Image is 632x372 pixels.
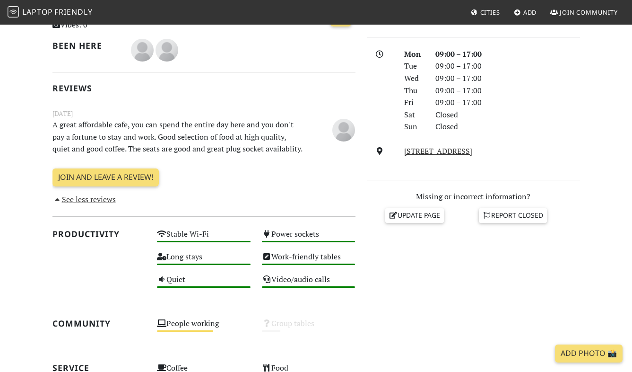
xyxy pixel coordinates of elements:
[404,146,472,156] a: [STREET_ADDRESS]
[151,273,256,295] div: Quiet
[256,250,361,273] div: Work-friendly tables
[131,44,156,54] span: Andrew Micklethwaite
[52,319,146,328] h2: Community
[52,83,355,93] h2: Reviews
[523,8,537,17] span: Add
[467,4,504,21] a: Cities
[430,121,586,133] div: Closed
[332,119,355,142] img: blank-535327c66bd565773addf3077783bbfce4b00ec00e9fd257753287c682c7fa38.png
[430,60,586,72] div: 09:00 – 17:00
[332,124,355,134] span: L J
[52,168,159,186] a: Join and leave a review!
[367,191,580,203] p: Missing or incorrect information?
[156,39,178,62] img: blank-535327c66bd565773addf3077783bbfce4b00ec00e9fd257753287c682c7fa38.png
[430,97,586,109] div: 09:00 – 17:00
[480,8,500,17] span: Cities
[52,229,146,239] h2: Productivity
[156,44,178,54] span: L J
[398,97,430,109] div: Fri
[430,72,586,85] div: 09:00 – 17:00
[510,4,541,21] a: Add
[430,48,586,61] div: 09:00 – 17:00
[256,227,361,250] div: Power sockets
[546,4,622,21] a: Join Community
[22,7,53,17] span: Laptop
[385,208,444,222] a: Update page
[398,72,430,85] div: Wed
[131,39,154,62] img: blank-535327c66bd565773addf3077783bbfce4b00ec00e9fd257753287c682c7fa38.png
[398,85,430,97] div: Thu
[398,48,430,61] div: Mon
[47,108,361,119] small: [DATE]
[256,317,361,339] div: Group tables
[151,317,256,339] div: People working
[8,6,19,18] img: LaptopFriendly
[52,194,116,204] a: See less reviews
[151,227,256,250] div: Stable Wi-Fi
[47,119,309,155] p: A great affordable cafe, you can spend the entire day here and you don't pay a fortune to stay an...
[398,109,430,121] div: Sat
[398,60,430,72] div: Tue
[256,273,361,295] div: Video/audio calls
[54,7,92,17] span: Friendly
[430,85,586,97] div: 09:00 – 17:00
[151,250,256,273] div: Long stays
[430,109,586,121] div: Closed
[398,121,430,133] div: Sun
[52,41,120,51] h2: Been here
[555,345,623,363] a: Add Photo 📸
[479,208,547,222] a: Report closed
[8,4,93,21] a: LaptopFriendly LaptopFriendly
[560,8,618,17] span: Join Community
